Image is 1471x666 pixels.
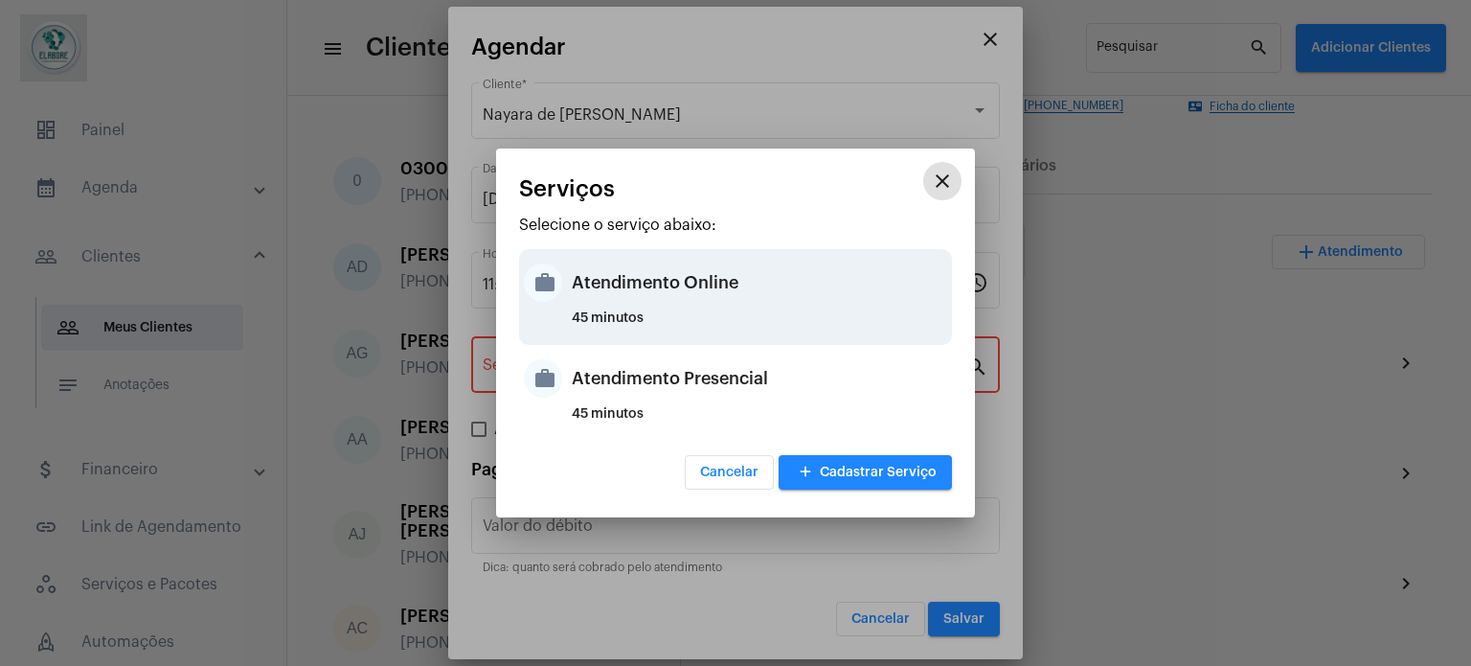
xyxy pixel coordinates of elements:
[779,455,952,490] button: Cadastrar Serviço
[572,407,947,436] div: 45 minutos
[794,460,817,486] mat-icon: add
[519,176,615,201] span: Serviços
[931,170,954,193] mat-icon: close
[524,359,562,398] mat-icon: work
[519,217,952,234] p: Selecione o serviço abaixo:
[700,466,758,479] span: Cancelar
[524,264,562,302] mat-icon: work
[794,466,937,479] span: Cadastrar Serviço
[572,311,947,340] div: 45 minutos
[572,350,947,407] div: Atendimento Presencial
[572,254,947,311] div: Atendimento Online
[685,455,774,490] button: Cancelar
